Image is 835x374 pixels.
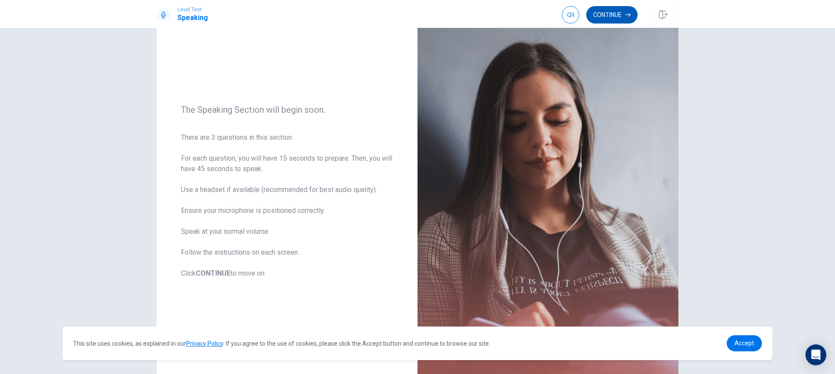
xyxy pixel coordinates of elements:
[181,104,393,115] span: The Speaking Section will begin soon.
[735,340,754,347] span: Accept
[727,335,762,351] a: dismiss cookie message
[805,344,826,365] div: Open Intercom Messenger
[586,6,638,24] button: Continue
[186,340,223,347] a: Privacy Policy
[196,269,230,277] b: CONTINUE
[177,13,208,23] h1: Speaking
[73,340,490,347] span: This site uses cookies, as explained in our . If you agree to the use of cookies, please click th...
[177,7,208,13] span: Level Test
[63,327,772,360] div: cookieconsent
[181,132,393,279] span: There are 3 questions in this section. For each question, you will have 15 seconds to prepare. Th...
